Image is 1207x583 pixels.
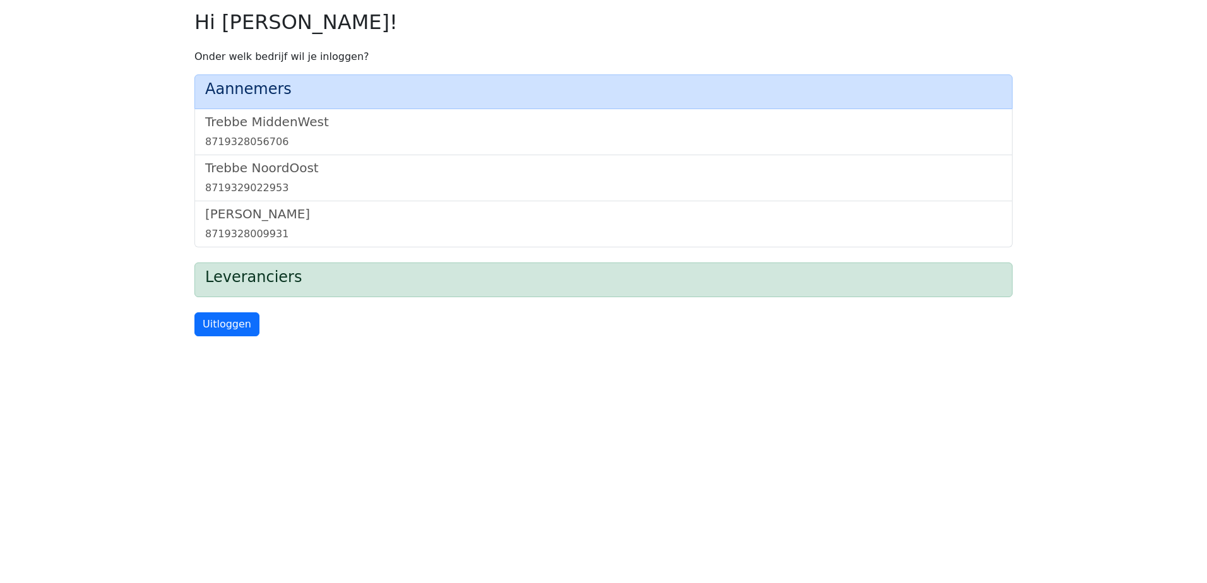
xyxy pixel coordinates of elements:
[205,227,1002,242] div: 8719328009931
[205,180,1002,196] div: 8719329022953
[205,206,1002,221] h5: [PERSON_NAME]
[194,49,1013,64] p: Onder welk bedrijf wil je inloggen?
[205,268,1002,286] h4: Leveranciers
[205,160,1002,175] h5: Trebbe NoordOost
[205,80,1002,98] h4: Aannemers
[205,160,1002,196] a: Trebbe NoordOost8719329022953
[194,10,1013,34] h2: Hi [PERSON_NAME]!
[205,206,1002,242] a: [PERSON_NAME]8719328009931
[205,134,1002,150] div: 8719328056706
[205,114,1002,150] a: Trebbe MiddenWest8719328056706
[205,114,1002,129] h5: Trebbe MiddenWest
[194,312,259,336] a: Uitloggen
